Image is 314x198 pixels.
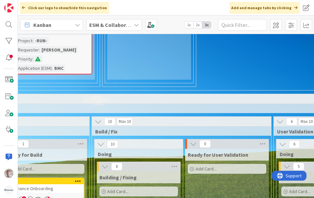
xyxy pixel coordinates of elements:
span: Build / Fix [95,128,263,135]
span: Add Card... [14,166,35,172]
span: Building / Fixing [99,174,137,181]
span: 1 [18,140,29,148]
b: ESM & Collaboration Team Kanban [89,22,172,28]
img: Visit kanbanzone.com [4,3,13,12]
div: Click our logo to show/hide this navigation [20,2,109,14]
input: Quick Filter... [218,19,267,31]
div: Priority [16,55,32,63]
div: Requester [16,46,39,53]
img: avatar [4,186,13,195]
span: Add Card... [196,166,217,172]
span: Kanban [33,21,51,29]
span: 2x [193,22,202,28]
span: 10 [104,118,115,126]
div: 2021 [9,179,84,184]
span: 6 [286,118,297,126]
div: BMC [53,65,65,72]
div: Project [16,37,32,44]
span: Add Card... [289,188,310,194]
span: 5 [293,163,304,170]
span: 6 [289,140,300,148]
div: -RUN- [33,37,49,44]
span: Add Card... [107,188,128,194]
div: 2021 [7,178,84,184]
span: 1x [184,22,193,28]
div: Luminance Onboarding [7,184,84,193]
div: Add and manage tabs by clicking [229,2,300,14]
span: Doing [98,151,175,157]
div: Application (ESM) [16,65,52,72]
div: Max 10 [119,120,131,123]
div: 2021Luminance Onboarding [7,178,84,193]
span: 0 [200,140,211,148]
span: : [32,37,33,44]
img: Rd [4,169,13,178]
div: [PERSON_NAME] [40,46,78,53]
span: Ready for User Validation [188,151,248,158]
span: : [39,46,40,53]
span: 6 [111,163,122,170]
span: : [52,65,53,72]
div: Max 10 [301,120,313,123]
span: Support [14,1,30,9]
span: : [32,55,33,63]
span: Ready for Build [6,151,42,158]
span: 3x [202,22,211,28]
span: 10 [107,140,118,148]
